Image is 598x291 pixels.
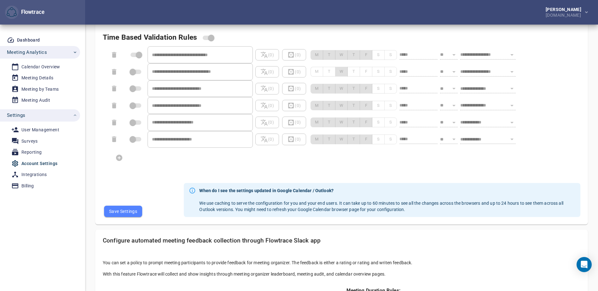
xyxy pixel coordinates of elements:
div: Calendar Overview [21,63,60,71]
div: Flowtrace [19,9,44,16]
div: Meeting Details [21,74,53,82]
div: Account Settings [21,160,57,168]
div: Flowtrace [5,6,44,19]
div: Meeting by Teams [21,85,59,93]
span: Meeting Analytics [7,48,47,56]
div: Dashboard [17,36,40,44]
span: Settings [7,111,25,119]
div: [DOMAIN_NAME] [546,12,584,17]
div: [PERSON_NAME] [546,7,584,12]
div: Reporting [21,148,42,156]
span: Allows you to add any number of time validation rules to your meeting policy. [103,33,197,42]
img: Flowtrace [7,7,17,17]
button: Save Settings [104,206,142,217]
span: Save Settings [109,208,137,215]
div: Meeting Audit [21,96,50,104]
div: We use caching to serve the configuration for you and your end users. It can take up to 60 minute... [200,185,575,215]
p: With this feature Flowtrace will collect and show insights through meeting organizer leaderboard,... [103,271,580,277]
button: Flowtrace [5,6,19,19]
strong: When do I see the settings updated in Google Calendar / Outlook? [200,187,575,194]
div: Surveys [21,137,38,145]
div: Integrations [21,171,47,179]
p: You can set a policy to prompt meeting participants to provide feedback for meeting organizer. Th... [103,260,580,266]
div: User Management [21,126,59,134]
button: [PERSON_NAME][DOMAIN_NAME] [536,5,593,19]
h5: Configure automated meeting feedback collection through Flowtrace Slack app [103,237,580,244]
div: Open Intercom Messenger [577,257,592,272]
div: Billing [21,182,34,190]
